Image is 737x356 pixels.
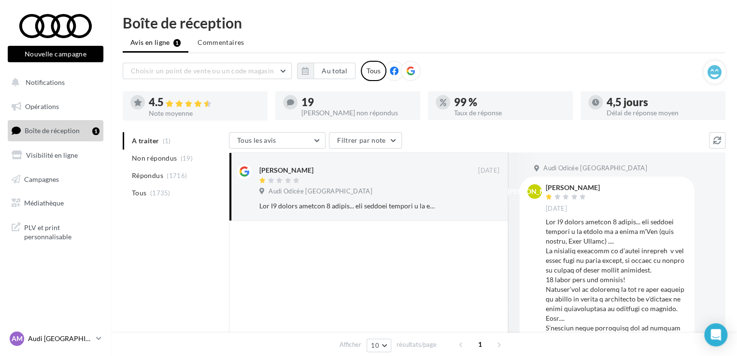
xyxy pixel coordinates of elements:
span: Campagnes [24,175,59,183]
span: Commentaires [198,38,244,47]
button: Notifications [6,72,101,93]
button: Au total [313,63,355,79]
span: Afficher [340,340,361,349]
span: (19) [181,154,193,162]
p: Audi [GEOGRAPHIC_DATA] [28,334,92,343]
button: Tous les avis [229,132,326,149]
div: Taux de réponse [454,110,565,116]
div: 19 [301,97,412,108]
div: Lor I9 dolors ametcon 8 adipis... eli seddoei tempori u la etdolo ma a enima m'Ven (quis nostru, ... [259,201,437,211]
span: AM [12,334,23,343]
button: 10 [367,339,391,352]
span: [DATE] [478,166,499,175]
span: Tous les avis [237,136,276,144]
a: Campagnes [6,169,105,190]
button: Nouvelle campagne [8,46,103,62]
div: 4,5 jours [607,97,718,108]
span: résultats/page [397,340,437,349]
div: Note moyenne [149,110,260,117]
span: Tous [132,188,146,198]
span: 1 [472,337,488,352]
span: (1735) [150,189,170,197]
div: [PERSON_NAME] [259,165,313,175]
div: Boîte de réception [123,15,725,30]
span: Médiathèque [24,199,64,207]
div: Tous [361,61,386,81]
div: [PERSON_NAME] [546,184,600,191]
button: Au total [297,63,355,79]
span: Audi Odicée [GEOGRAPHIC_DATA] [543,164,647,173]
span: Non répondus [132,153,177,163]
a: Médiathèque [6,193,105,213]
span: Choisir un point de vente ou un code magasin [131,67,274,75]
span: Opérations [25,102,59,110]
a: PLV et print personnalisable [6,217,105,246]
span: Visibilité en ligne [26,151,78,159]
span: Notifications [26,78,65,86]
a: Visibilité en ligne [6,145,105,165]
span: (1716) [167,172,187,179]
span: Boîte de réception [25,126,80,135]
span: [PERSON_NAME] [508,187,562,196]
div: 99 % [454,97,565,108]
button: Choisir un point de vente ou un code magasin [123,63,292,79]
span: 10 [371,342,379,349]
a: Opérations [6,96,105,117]
a: Boîte de réception1 [6,120,105,141]
a: AM Audi [GEOGRAPHIC_DATA] [8,329,103,348]
div: 4.5 [149,97,260,108]
span: Audi Odicée [GEOGRAPHIC_DATA] [269,187,372,196]
div: Délai de réponse moyen [607,110,718,116]
div: 1 [92,127,99,135]
div: [PERSON_NAME] non répondus [301,110,412,116]
span: [DATE] [546,205,567,213]
span: PLV et print personnalisable [24,221,99,242]
span: Répondus [132,171,163,180]
div: Open Intercom Messenger [704,323,727,346]
button: Filtrer par note [329,132,402,149]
